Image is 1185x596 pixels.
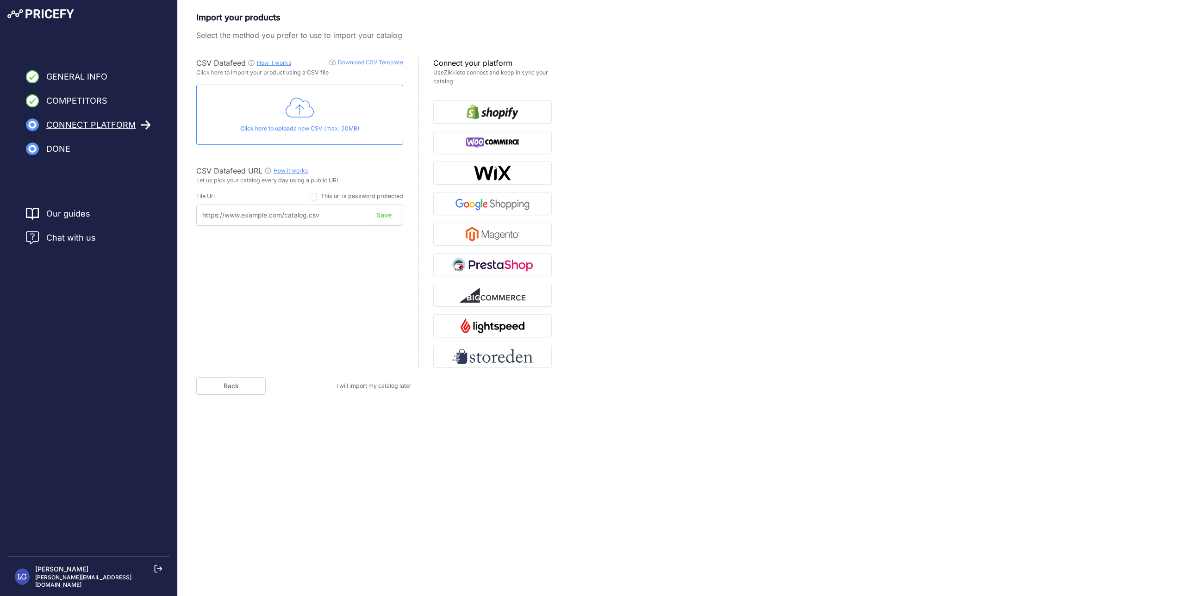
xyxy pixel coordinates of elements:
img: Shopify [467,105,518,119]
p: Let us pick your catalog every day using a public URL [196,176,403,185]
img: PrestaShop [452,257,533,272]
p: [PERSON_NAME][EMAIL_ADDRESS][DOMAIN_NAME] [35,574,162,589]
a: I will import my catalog later [337,382,412,389]
img: WooCommerce [466,135,519,150]
img: Magento 2 [466,227,519,242]
img: Lightspeed [461,318,524,333]
p: Connect your platform [433,57,552,68]
p: Select the method you prefer to use to import your catalog [196,30,552,41]
p: Click here to import your product using a CSV file [196,68,403,77]
img: Wix [474,166,511,180]
div: File Url [196,192,215,201]
span: CSV Datafeed [196,58,246,68]
span: Connect Platform [46,118,136,131]
span: General Info [46,70,107,83]
p: Use to connect and keep in sync your catalog [433,68,552,86]
a: Chat with us [26,231,96,244]
span: Chat with us [46,231,96,244]
input: https://www.example.com/catalog.csv [196,205,403,226]
a: Back [196,377,266,395]
span: CSV Datafeed URL [196,166,262,175]
img: Google Shopping [452,196,533,211]
p: a new CSV (max. 20MB) [204,124,395,133]
a: How it works [274,167,308,174]
img: BigCommerce [460,288,525,303]
span: Done [46,143,70,155]
span: Click here to upload [240,125,293,132]
a: Download CSV Template [338,59,403,66]
img: Pricefy Logo [7,9,74,19]
div: This url is password protected [321,192,403,201]
a: Zikkio [444,69,460,76]
button: Save [367,206,401,224]
p: [PERSON_NAME] [35,565,162,574]
a: Our guides [46,207,90,220]
a: How it works [257,59,291,66]
p: Import your products [196,11,552,24]
span: Competitors [46,94,107,107]
img: Storeden [452,349,533,364]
